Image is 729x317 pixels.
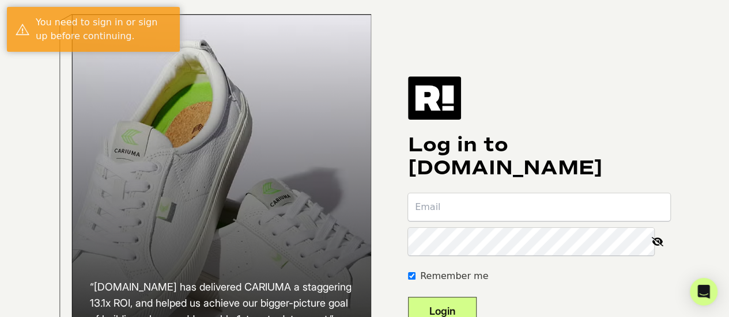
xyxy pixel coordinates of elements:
[690,278,717,305] div: Open Intercom Messenger
[420,269,488,283] label: Remember me
[408,193,670,221] input: Email
[408,133,670,179] h1: Log in to [DOMAIN_NAME]
[36,16,171,43] div: You need to sign in or sign up before continuing.
[408,77,461,119] img: Retention.com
